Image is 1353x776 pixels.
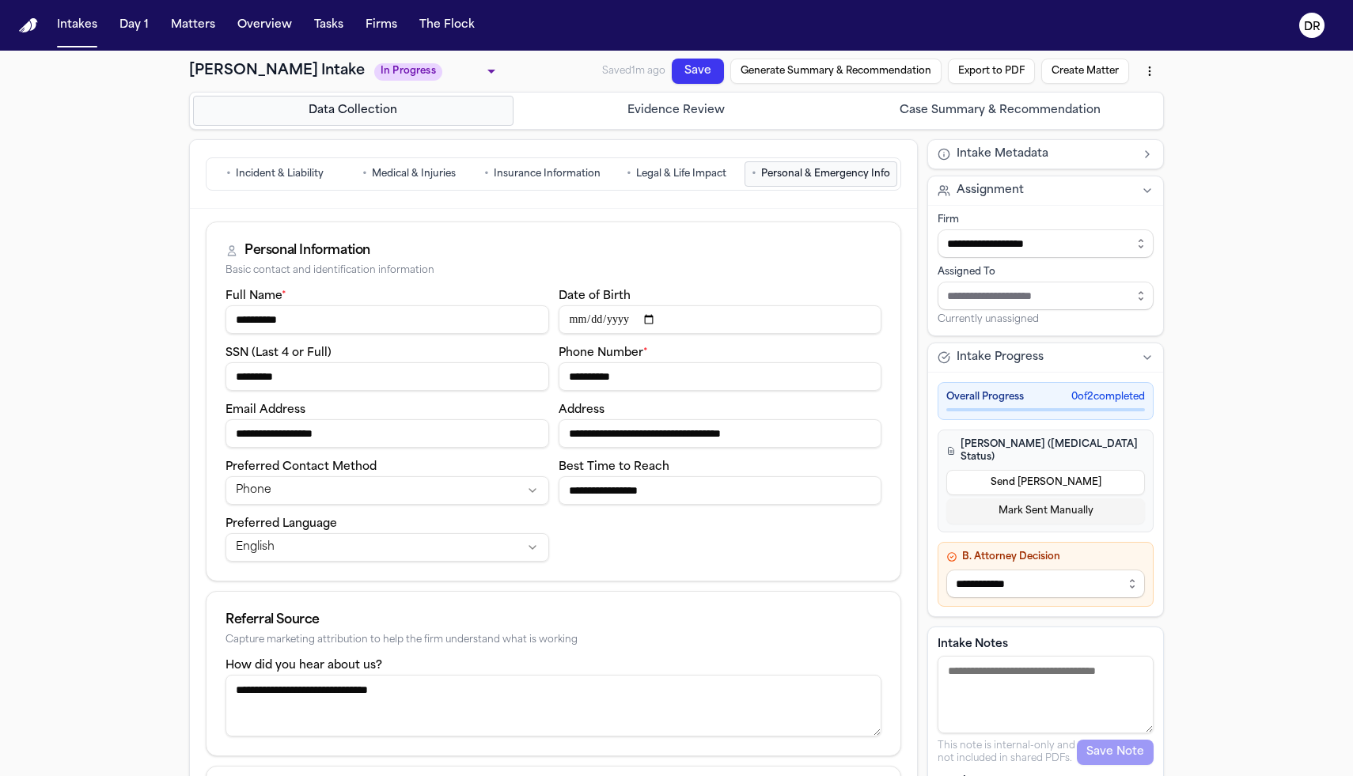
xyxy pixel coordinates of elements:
button: Day 1 [113,11,155,40]
input: SSN [225,362,549,391]
input: Best time to reach [559,476,882,505]
button: Overview [231,11,298,40]
nav: Intake steps [193,96,1160,126]
h1: [PERSON_NAME] Intake [189,60,365,82]
button: Go to Legal & Life Impact [611,161,741,187]
div: Update intake status [374,60,501,82]
button: Firms [359,11,404,40]
button: Save [672,59,724,84]
span: Intake Metadata [957,146,1048,162]
h4: [PERSON_NAME] ([MEDICAL_DATA] Status) [946,438,1145,464]
label: Email Address [225,404,305,416]
span: Insurance Information [494,168,601,180]
button: Go to Personal & Emergency Info [745,161,897,187]
div: Firm [938,214,1154,226]
input: Select firm [938,229,1154,258]
button: Create Matter [1041,59,1129,84]
label: How did you hear about us? [225,660,382,672]
button: Go to Insurance Information [477,161,608,187]
button: Go to Case Summary & Recommendation step [839,96,1160,126]
p: This note is internal-only and not included in shared PDFs. [938,740,1077,765]
button: Go to Incident & Liability [210,161,340,187]
a: Home [19,18,38,33]
button: Export to PDF [948,59,1035,84]
span: • [362,166,367,182]
input: Full name [225,305,549,334]
button: Intake Progress [928,343,1163,372]
button: More actions [1135,57,1164,85]
label: Phone Number [559,347,648,359]
button: Intakes [51,11,104,40]
label: Intake Notes [938,637,1154,653]
span: • [627,166,631,182]
button: Intake Metadata [928,140,1163,168]
span: Currently unassigned [938,313,1039,326]
span: Intake Progress [957,350,1044,365]
span: Incident & Liability [236,168,324,180]
div: Referral Source [225,611,881,630]
span: • [484,166,489,182]
label: Address [559,404,604,416]
h4: B. Attorney Decision [946,551,1145,563]
span: Saved 1m ago [602,66,665,76]
label: SSN (Last 4 or Full) [225,347,332,359]
button: Tasks [308,11,350,40]
input: Assign to staff member [938,282,1154,310]
span: • [226,166,231,182]
button: Mark Sent Manually [946,498,1145,524]
span: Personal & Emergency Info [761,168,890,180]
span: In Progress [374,63,442,81]
label: Full Name [225,290,286,302]
div: Assigned To [938,266,1154,278]
div: Capture marketing attribution to help the firm understand what is working [225,634,881,646]
span: Legal & Life Impact [636,168,726,180]
div: Personal Information [244,241,370,260]
button: Go to Evidence Review step [517,96,837,126]
label: Date of Birth [559,290,631,302]
textarea: Intake notes [938,656,1154,733]
span: Overall Progress [946,391,1024,403]
button: The Flock [413,11,481,40]
input: Date of birth [559,305,882,334]
span: Assignment [957,183,1024,199]
img: Finch Logo [19,18,38,33]
label: Preferred Contact Method [225,461,377,473]
button: Assignment [928,176,1163,205]
input: Phone number [559,362,882,391]
span: 0 of 2 completed [1071,391,1145,403]
input: Email address [225,419,549,448]
label: Preferred Language [225,518,337,530]
input: Address [559,419,882,448]
span: Medical & Injuries [372,168,456,180]
button: Send [PERSON_NAME] [946,470,1145,495]
button: Go to Medical & Injuries [343,161,474,187]
button: Generate Summary & Recommendation [730,59,942,84]
div: Basic contact and identification information [225,265,881,277]
label: Best Time to Reach [559,461,669,473]
button: Go to Data Collection step [193,96,514,126]
span: • [752,166,756,182]
button: Matters [165,11,222,40]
